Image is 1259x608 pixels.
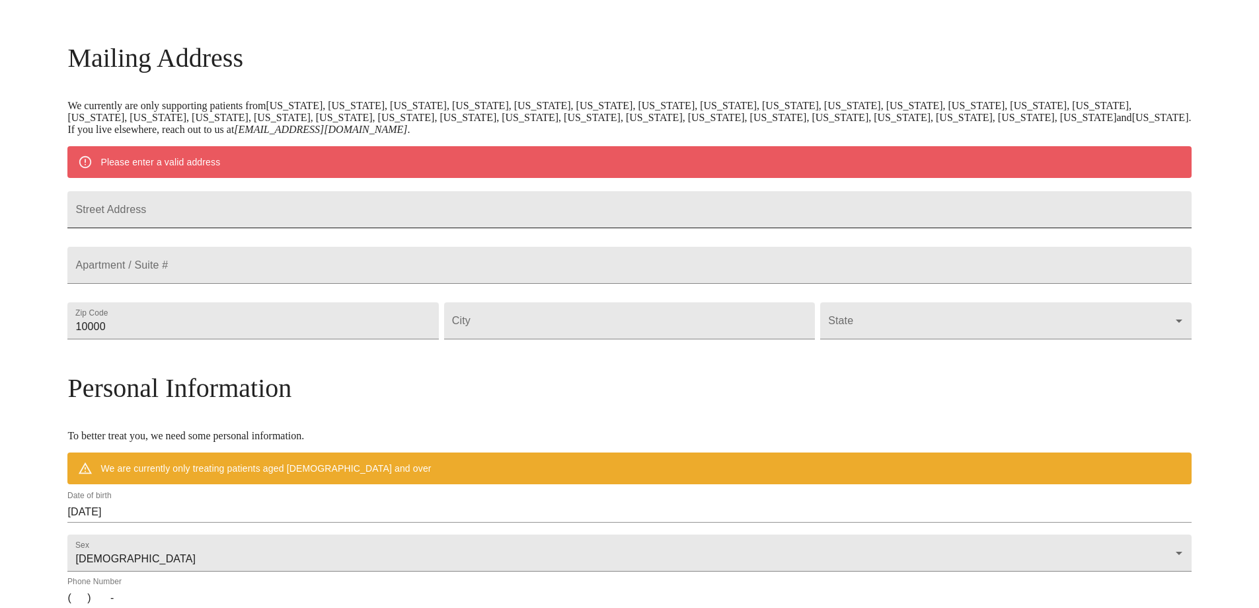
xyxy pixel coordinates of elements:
[67,372,1191,404] h3: Personal Information
[100,150,220,174] div: Please enter a valid address
[234,124,407,135] em: [EMAIL_ADDRESS][DOMAIN_NAME]
[100,456,431,480] div: We are currently only treating patients aged [DEMOGRAPHIC_DATA] and over
[67,492,112,500] label: Date of birth
[67,100,1191,136] p: We currently are only supporting patients from [US_STATE], [US_STATE], [US_STATE], [US_STATE], [U...
[67,578,122,586] label: Phone Number
[820,302,1191,339] div: ​
[67,430,1191,442] p: To better treat you, we need some personal information.
[67,535,1191,572] div: [DEMOGRAPHIC_DATA]
[67,42,1191,73] h3: Mailing Address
